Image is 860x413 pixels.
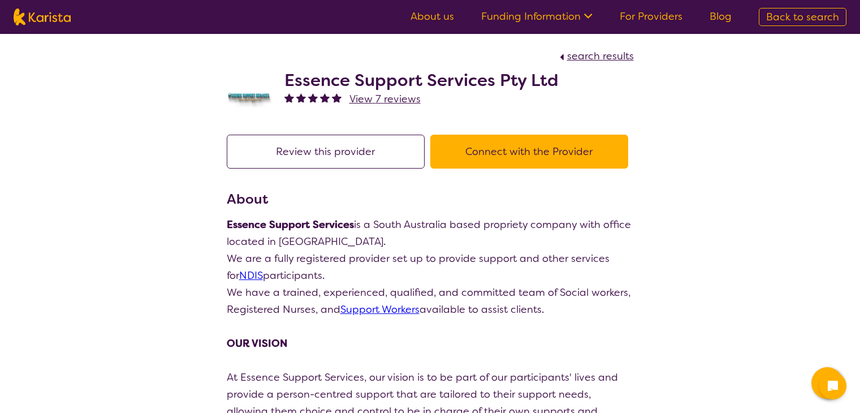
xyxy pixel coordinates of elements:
[284,70,559,91] h2: Essence Support Services Pty Ltd
[710,10,732,23] a: Blog
[227,135,425,169] button: Review this provider
[308,93,318,102] img: fullstar
[481,10,593,23] a: Funding Information
[227,145,430,158] a: Review this provider
[14,8,71,25] img: Karista logo
[759,8,846,26] a: Back to search
[349,91,421,107] a: View 7 reviews
[227,73,272,118] img: jyehvabsbxqbdngyqxmo.png
[227,218,354,231] strong: Essence Support Services
[620,10,682,23] a: For Providers
[332,93,342,102] img: fullstar
[296,93,306,102] img: fullstar
[766,10,839,24] span: Back to search
[284,93,294,102] img: fullstar
[349,92,421,106] span: View 7 reviews
[430,135,628,169] button: Connect with the Provider
[557,49,634,63] a: search results
[227,216,634,250] p: is a South Australia based propriety company with office located in [GEOGRAPHIC_DATA].
[227,250,634,284] p: We are a fully registered provider set up to provide support and other services for participants.
[410,10,454,23] a: About us
[811,367,843,399] button: Channel Menu
[227,337,287,350] strong: OUR VISION
[239,269,263,282] a: NDIS
[227,189,634,209] h3: About
[227,284,634,318] p: We have a trained, experienced, qualified, and committed team of Social workers, Registered Nurse...
[567,49,634,63] span: search results
[340,303,420,316] a: Support Workers
[320,93,330,102] img: fullstar
[430,145,634,158] a: Connect with the Provider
